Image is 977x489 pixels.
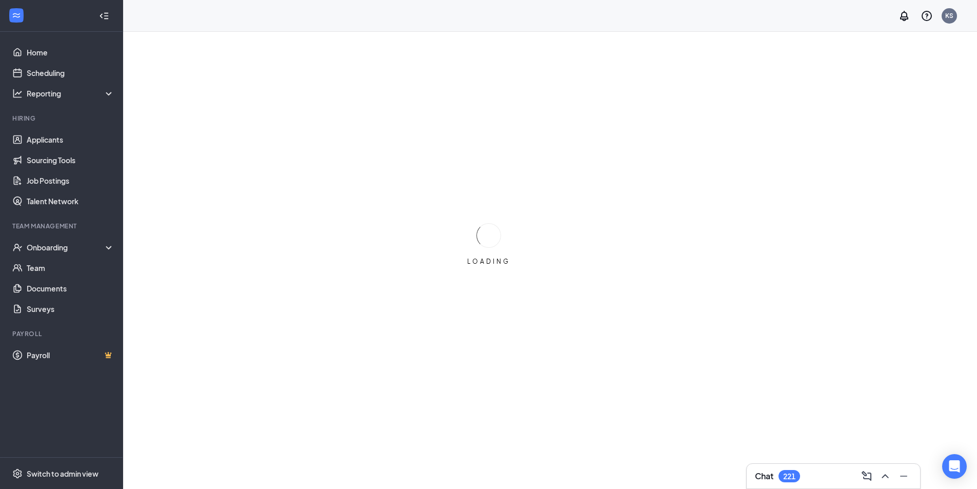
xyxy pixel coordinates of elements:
[27,88,115,99] div: Reporting
[945,11,953,20] div: KS
[27,63,114,83] a: Scheduling
[27,468,98,479] div: Switch to admin view
[921,10,933,22] svg: QuestionInfo
[877,468,893,484] button: ChevronUp
[99,11,109,21] svg: Collapse
[755,471,773,482] h3: Chat
[27,242,106,252] div: Onboarding
[898,10,910,22] svg: Notifications
[27,345,114,365] a: PayrollCrown
[12,88,23,99] svg: Analysis
[12,468,23,479] svg: Settings
[942,454,967,479] div: Open Intercom Messenger
[783,472,795,481] div: 221
[879,470,891,482] svg: ChevronUp
[463,257,514,266] div: LOADING
[27,150,114,170] a: Sourcing Tools
[11,10,22,21] svg: WorkstreamLogo
[27,299,114,319] a: Surveys
[12,222,112,230] div: Team Management
[859,468,875,484] button: ComposeMessage
[27,170,114,191] a: Job Postings
[27,129,114,150] a: Applicants
[27,278,114,299] a: Documents
[27,191,114,211] a: Talent Network
[27,42,114,63] a: Home
[895,468,912,484] button: Minimize
[898,470,910,482] svg: Minimize
[12,329,112,338] div: Payroll
[861,470,873,482] svg: ComposeMessage
[12,114,112,123] div: Hiring
[12,242,23,252] svg: UserCheck
[27,258,114,278] a: Team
